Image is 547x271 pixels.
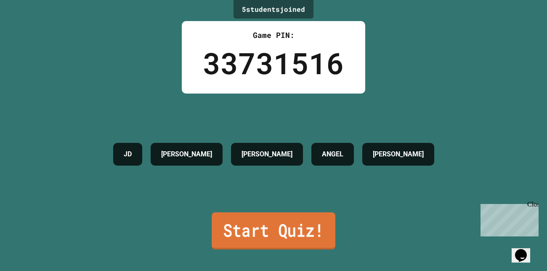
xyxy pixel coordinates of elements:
iframe: chat widget [512,237,539,263]
iframe: chat widget [477,201,539,236]
div: Game PIN: [203,30,344,41]
h4: [PERSON_NAME] [242,149,292,159]
a: Start Quiz! [212,212,335,250]
div: Chat with us now!Close [3,3,58,54]
div: 33731516 [203,41,344,85]
h4: ANGEL [322,149,343,159]
h4: JD [124,149,132,159]
h4: [PERSON_NAME] [373,149,424,159]
h4: [PERSON_NAME] [161,149,212,159]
